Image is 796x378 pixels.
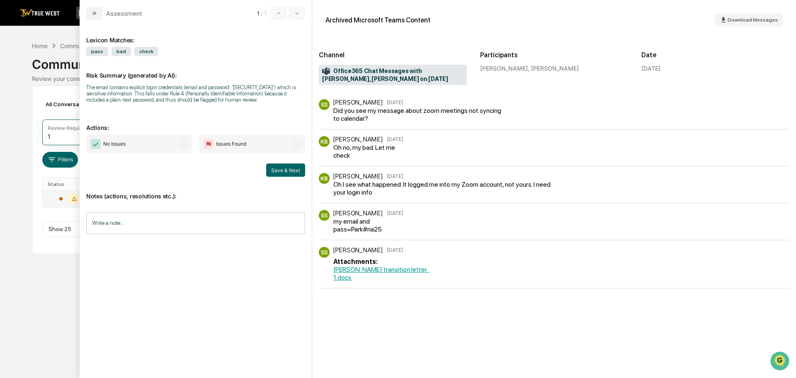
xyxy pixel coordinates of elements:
[319,210,330,221] div: SS
[37,63,136,72] div: Start new chat
[387,210,403,216] time: Monday, September 15, 2025 at 12:48:30 PM
[83,206,100,212] span: Pylon
[204,139,214,149] img: Flag
[26,135,67,142] span: [PERSON_NAME]
[86,47,108,56] span: pass
[43,178,97,190] th: Status
[86,84,305,103] div: The email contains explicit login credentials (email and password: '[SECURITY_DATA]') which is se...
[42,98,105,111] div: All Conversations
[333,135,383,143] div: [PERSON_NAME]
[8,127,22,141] img: Tammy Steffen
[387,99,403,105] time: Monday, September 15, 2025 at 12:23:59 PM
[333,98,383,106] div: [PERSON_NAME]
[319,173,330,184] div: KB
[17,63,32,78] img: 8933085812038_c878075ebb4cc5468115_72.jpg
[20,9,60,17] img: logo
[257,10,259,17] span: 1
[69,135,72,142] span: •
[69,113,72,119] span: •
[17,185,52,194] span: Data Lookup
[641,65,660,72] div: [DATE]
[325,16,430,24] div: Archived Microsoft Teams Content
[319,51,467,59] h2: Channel
[73,113,90,119] span: [DATE]
[480,51,628,59] h2: Participants
[8,63,23,78] img: 1746055101610-c473b297-6a78-478c-a979-82029cc54cd1
[266,163,305,177] button: Save & Next
[715,13,783,27] button: Download Messages
[57,166,106,181] a: 🗄️Attestations
[480,65,628,72] div: [PERSON_NAME], [PERSON_NAME]
[333,180,551,196] div: Oh I see what happened. It logged me into my Zoom account, not yours. I need your login info
[333,107,508,122] div: Did you see my message about zoom meetings not syncing to calendar?
[333,258,437,266] div: Attachments:
[134,47,158,56] span: check
[60,171,67,177] div: 🗄️
[333,217,414,233] div: my email and pass=Park#ria25
[8,17,151,31] p: How can we help?
[387,247,403,253] time: Monday, September 15, 2025 at 12:49:59 PM
[322,67,464,83] span: Office365 Chat Messages with [PERSON_NAME], [PERSON_NAME] on [DATE]
[641,51,789,59] h2: Date
[769,351,792,373] iframe: Open customer support
[86,114,305,131] p: Actions:
[112,47,131,56] span: bad
[5,182,56,197] a: 🔎Data Lookup
[37,72,114,78] div: We're available if you need us!
[319,247,330,258] div: SS
[5,166,57,181] a: 🖐️Preclearance
[106,10,142,17] div: Assessment
[86,27,305,44] div: Lexicon Matches:
[86,62,305,79] p: Risk Summary (generated by AI):
[129,90,151,100] button: See all
[17,170,53,178] span: Preclearance
[103,140,126,148] span: No Issues
[333,209,383,217] div: [PERSON_NAME]
[8,186,15,193] div: 🔎
[333,172,383,180] div: [PERSON_NAME]
[42,152,78,168] button: Filters
[32,42,48,49] div: Home
[728,17,778,23] span: Download Messages
[73,135,90,142] span: [DATE]
[333,266,430,281] a: [PERSON_NAME] transition letter 1.docx
[86,183,305,200] p: Notes (actions, resolutions etc.):
[91,139,101,149] img: Checkmark
[32,50,764,72] div: Communications Archive
[58,205,100,212] a: Powered byPylon
[48,125,87,131] div: Review Required
[333,246,383,254] div: [PERSON_NAME]
[26,113,67,119] span: [PERSON_NAME]
[141,66,151,76] button: Start new chat
[319,136,330,147] div: KB
[387,136,403,142] time: Monday, September 15, 2025 at 12:24:16 PM
[8,105,22,118] img: Tammy Steffen
[319,99,330,110] div: SS
[216,140,246,148] span: Issues Found
[333,144,409,159] div: Oh no, my bad. Let me check
[68,170,103,178] span: Attestations
[8,171,15,177] div: 🖐️
[48,133,50,140] div: 1
[60,42,127,49] div: Communications Archive
[8,92,56,99] div: Past conversations
[261,10,269,17] span: / 1
[387,173,403,179] time: Monday, September 15, 2025 at 12:25:30 PM
[32,75,764,82] div: Review your communication records across channels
